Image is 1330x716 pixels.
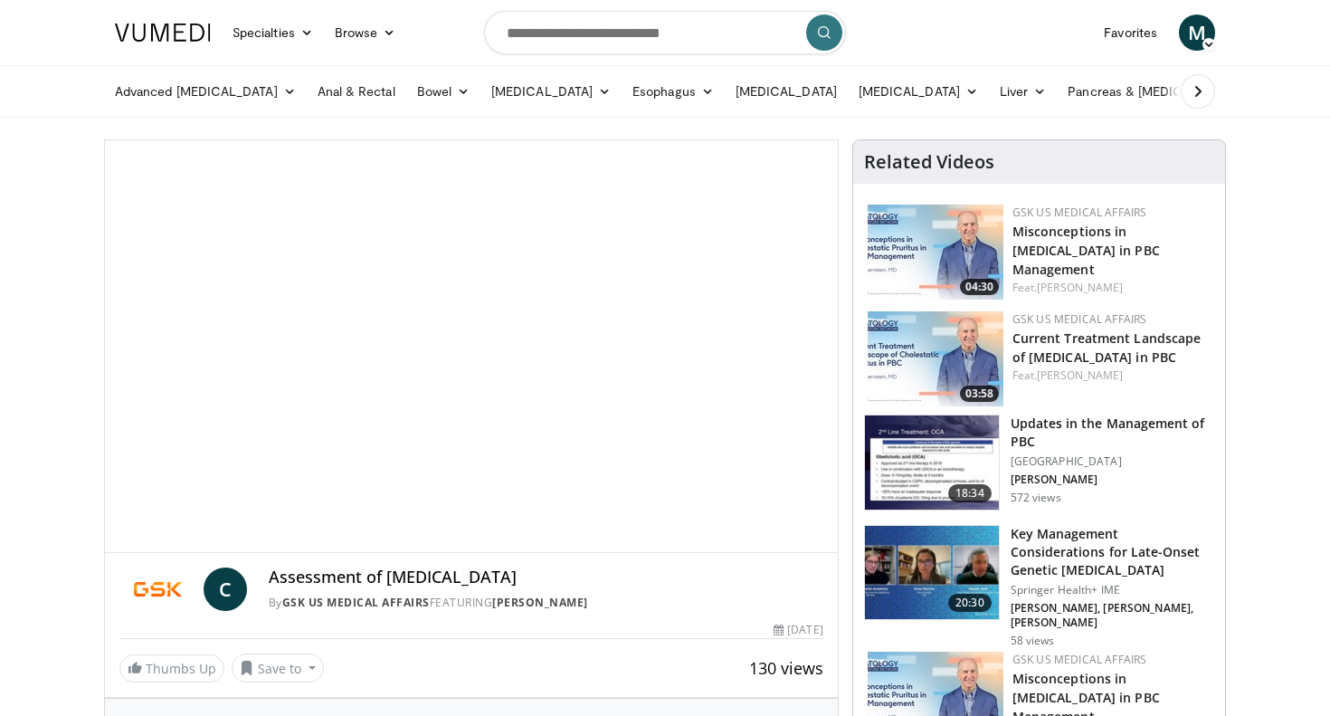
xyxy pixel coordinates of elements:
a: GSK US Medical Affairs [282,595,430,610]
a: 04:30 [868,205,1003,300]
img: beaec1a9-1a09-4975-8157-4df5edafc3c8.150x105_q85_crop-smart_upscale.jpg [865,526,999,620]
img: GSK US Medical Affairs [119,568,196,611]
h3: Key Management Considerations for Late-Onset Genetic [MEDICAL_DATA] [1011,525,1214,579]
a: Liver [989,73,1057,110]
a: [MEDICAL_DATA] [725,73,848,110]
a: Specialties [222,14,324,51]
a: Esophagus [622,73,725,110]
a: Pancreas & [MEDICAL_DATA] [1057,73,1268,110]
a: 20:30 Key Management Considerations for Late-Onset Genetic [MEDICAL_DATA] Springer Health+ IME [P... [864,525,1214,648]
p: Springer Health+ IME [1011,583,1214,597]
div: Feat. [1012,280,1211,296]
a: M [1179,14,1215,51]
img: 5cf47cf8-5b4c-4c40-a1d9-4c8d132695a9.150x105_q85_crop-smart_upscale.jpg [865,415,999,510]
a: Thumbs Up [119,654,224,683]
div: [DATE] [774,622,822,638]
a: [PERSON_NAME] [1037,280,1123,295]
a: C [204,568,247,611]
img: aa8aa058-1558-4842-8c0c-0d4d7a40e65d.jpg.150x105_q85_crop-smart_upscale.jpg [868,205,1003,300]
a: Current Treatment Landscape of [MEDICAL_DATA] in PBC [1012,329,1202,366]
div: Feat. [1012,368,1211,384]
input: Search topics, interventions [484,11,846,54]
video-js: Video Player [105,140,838,553]
a: GSK US Medical Affairs [1012,205,1147,220]
p: 572 views [1011,491,1061,505]
img: VuMedi Logo [115,24,211,42]
a: GSK US Medical Affairs [1012,311,1147,327]
img: 80648b2f-fef7-42cf-9147-40ea3e731334.jpg.150x105_q85_crop-smart_upscale.jpg [868,311,1003,406]
button: Save to [232,654,324,683]
p: [GEOGRAPHIC_DATA] [1011,454,1214,469]
h3: Updates in the Management of PBC [1011,415,1214,451]
a: GSK US Medical Affairs [1012,652,1147,667]
span: 18:34 [948,484,992,502]
a: Misconceptions in [MEDICAL_DATA] in PBC Management [1012,223,1160,278]
h4: Related Videos [864,151,994,173]
p: [PERSON_NAME], [PERSON_NAME], [PERSON_NAME] [1011,601,1214,630]
span: 04:30 [960,279,999,295]
span: 20:30 [948,594,992,612]
a: 18:34 Updates in the Management of PBC [GEOGRAPHIC_DATA] [PERSON_NAME] 572 views [864,415,1214,511]
a: Favorites [1093,14,1168,51]
h4: Assessment of [MEDICAL_DATA] [269,568,823,587]
p: [PERSON_NAME] [1011,473,1214,487]
p: 58 views [1011,634,1055,648]
a: Bowel [406,73,480,110]
div: By FEATURING [269,595,823,611]
a: Anal & Rectal [307,73,406,110]
a: [MEDICAL_DATA] [848,73,989,110]
span: 03:58 [960,386,999,402]
a: [MEDICAL_DATA] [480,73,622,110]
a: Browse [324,14,407,51]
a: [PERSON_NAME] [492,595,588,610]
a: Advanced [MEDICAL_DATA] [104,73,307,110]
span: 130 views [749,657,823,679]
a: 03:58 [868,311,1003,406]
a: [PERSON_NAME] [1037,368,1123,383]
